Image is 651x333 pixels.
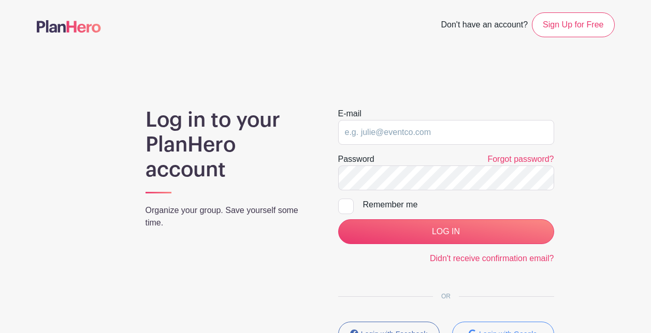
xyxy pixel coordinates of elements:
[338,219,554,244] input: LOG IN
[146,108,313,182] h1: Log in to your PlanHero account
[37,20,101,33] img: logo-507f7623f17ff9eddc593b1ce0a138ce2505c220e1c5a4e2b4648c50719b7d32.svg
[532,12,614,37] a: Sign Up for Free
[146,204,313,229] p: Organize your group. Save yourself some time.
[338,120,554,145] input: e.g. julie@eventco.com
[487,155,554,163] a: Forgot password?
[338,153,374,165] label: Password
[433,293,459,300] span: OR
[363,199,554,211] div: Remember me
[430,254,554,263] a: Didn't receive confirmation email?
[441,14,528,37] span: Don't have an account?
[338,108,361,120] label: E-mail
